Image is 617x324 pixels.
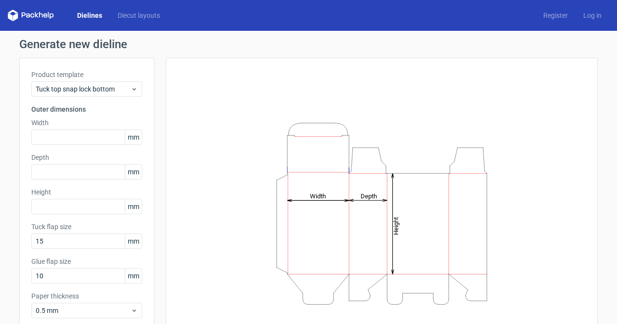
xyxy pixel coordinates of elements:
[31,222,142,232] label: Tuck flap size
[36,306,131,315] span: 0.5 mm
[69,11,110,20] a: Dielines
[31,153,142,162] label: Depth
[310,192,326,199] tspan: Width
[31,187,142,197] label: Height
[361,192,377,199] tspan: Depth
[536,11,576,20] a: Register
[125,130,142,144] span: mm
[19,39,598,50] h1: Generate new dieline
[392,217,400,234] tspan: Height
[125,165,142,179] span: mm
[36,84,131,94] span: Tuck top snap lock bottom
[125,199,142,214] span: mm
[576,11,609,20] a: Log in
[125,269,142,283] span: mm
[31,291,142,301] label: Paper thickness
[125,234,142,248] span: mm
[110,11,168,20] a: Diecut layouts
[31,70,142,79] label: Product template
[31,104,142,114] h3: Outer dimensions
[31,118,142,128] label: Width
[31,257,142,266] label: Glue flap size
